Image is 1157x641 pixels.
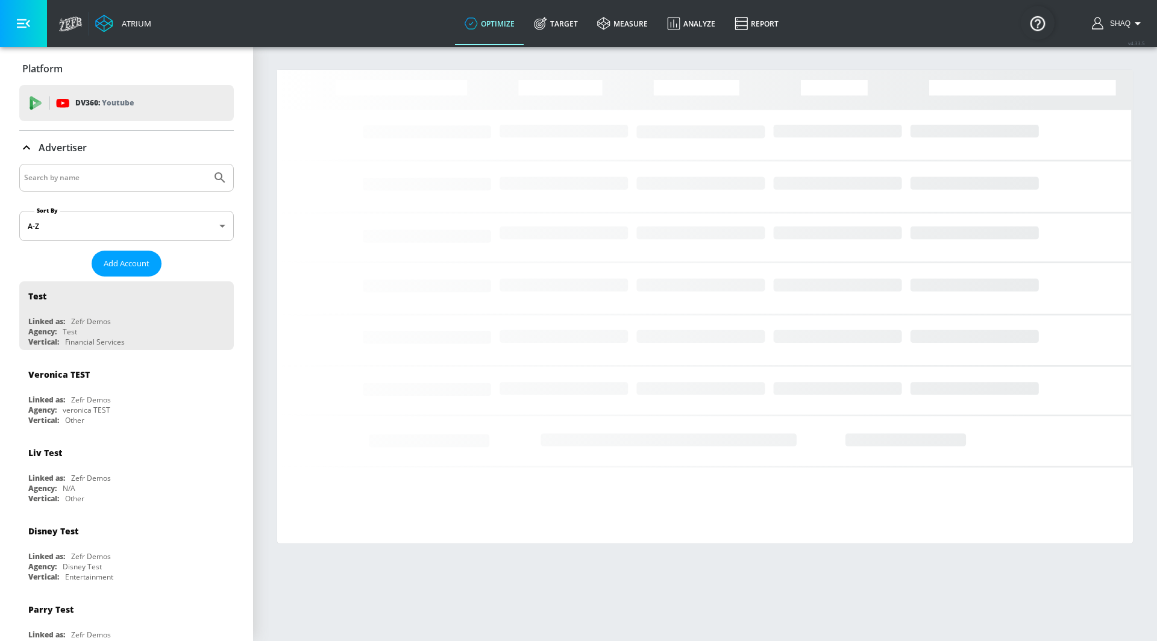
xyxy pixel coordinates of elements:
[19,281,234,350] div: TestLinked as:Zefr DemosAgency:TestVertical:Financial Services
[19,438,234,507] div: Liv TestLinked as:Zefr DemosAgency:N/AVertical:Other
[588,2,657,45] a: measure
[1105,19,1130,28] span: login as: shaquille.huang@zefr.com
[71,316,111,327] div: Zefr Demos
[24,170,207,186] input: Search by name
[725,2,788,45] a: Report
[39,141,87,154] p: Advertiser
[1021,6,1055,40] button: Open Resource Center
[19,211,234,241] div: A-Z
[28,483,57,493] div: Agency:
[71,630,111,640] div: Zefr Demos
[28,337,59,347] div: Vertical:
[28,493,59,504] div: Vertical:
[28,316,65,327] div: Linked as:
[455,2,524,45] a: optimize
[117,18,151,29] div: Atrium
[63,561,102,572] div: Disney Test
[19,131,234,164] div: Advertiser
[28,473,65,483] div: Linked as:
[19,516,234,585] div: Disney TestLinked as:Zefr DemosAgency:Disney TestVertical:Entertainment
[71,395,111,405] div: Zefr Demos
[28,290,46,302] div: Test
[28,405,57,415] div: Agency:
[75,96,134,110] p: DV360:
[92,251,161,277] button: Add Account
[19,52,234,86] div: Platform
[71,473,111,483] div: Zefr Demos
[28,447,62,458] div: Liv Test
[28,395,65,405] div: Linked as:
[28,327,57,337] div: Agency:
[19,360,234,428] div: Veronica TESTLinked as:Zefr DemosAgency:veronica TESTVertical:Other
[34,207,60,214] label: Sort By
[28,630,65,640] div: Linked as:
[1092,16,1145,31] button: Shaq
[65,493,84,504] div: Other
[524,2,588,45] a: Target
[28,561,57,572] div: Agency:
[28,572,59,582] div: Vertical:
[65,337,125,347] div: Financial Services
[95,14,151,33] a: Atrium
[71,551,111,561] div: Zefr Demos
[22,62,63,75] p: Platform
[63,405,110,415] div: veronica TEST
[28,415,59,425] div: Vertical:
[19,85,234,121] div: DV360: Youtube
[102,96,134,109] p: Youtube
[657,2,725,45] a: Analyze
[28,551,65,561] div: Linked as:
[63,483,75,493] div: N/A
[28,525,78,537] div: Disney Test
[1128,40,1145,46] span: v 4.33.5
[28,369,90,380] div: Veronica TEST
[28,604,74,615] div: Parry Test
[104,257,149,270] span: Add Account
[63,327,77,337] div: Test
[65,415,84,425] div: Other
[65,572,113,582] div: Entertainment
